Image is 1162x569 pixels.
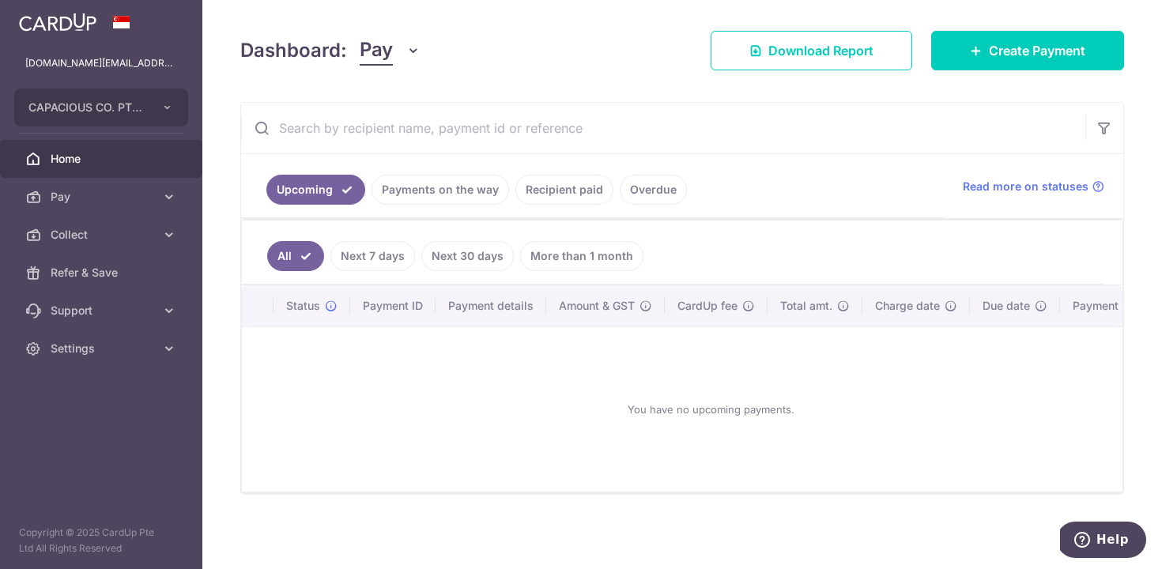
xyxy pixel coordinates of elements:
span: Charge date [875,298,940,314]
a: Recipient paid [515,175,613,205]
span: Pay [360,36,393,66]
a: Overdue [620,175,687,205]
span: Pay [51,189,155,205]
a: More than 1 month [520,241,643,271]
span: CardUp fee [677,298,738,314]
a: Upcoming [266,175,365,205]
img: CardUp [19,13,96,32]
button: Pay [360,36,421,66]
span: Support [51,303,155,318]
a: Payments on the way [372,175,509,205]
div: You have no upcoming payments. [261,340,1161,479]
span: Amount & GST [559,298,635,314]
span: Due date [983,298,1030,314]
span: Home [51,151,155,167]
span: CAPACIOUS CO. PTE. LTD. [28,100,145,115]
span: Total amt. [780,298,832,314]
a: Download Report [711,31,912,70]
span: Collect [51,227,155,243]
a: Create Payment [931,31,1124,70]
span: Create Payment [989,41,1085,60]
a: Next 7 days [330,241,415,271]
th: Payment details [436,285,546,326]
a: Read more on statuses [963,179,1104,194]
iframe: Opens a widget where you can find more information [1060,522,1146,561]
span: Settings [51,341,155,356]
span: Read more on statuses [963,179,1088,194]
h4: Dashboard: [240,36,347,65]
input: Search by recipient name, payment id or reference [241,103,1085,153]
p: [DOMAIN_NAME][EMAIL_ADDRESS][DOMAIN_NAME] [25,55,177,71]
button: CAPACIOUS CO. PTE. LTD. [14,89,188,126]
span: Refer & Save [51,265,155,281]
a: Next 30 days [421,241,514,271]
span: Status [286,298,320,314]
span: Download Report [768,41,873,60]
a: All [267,241,324,271]
th: Payment ID [350,285,436,326]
